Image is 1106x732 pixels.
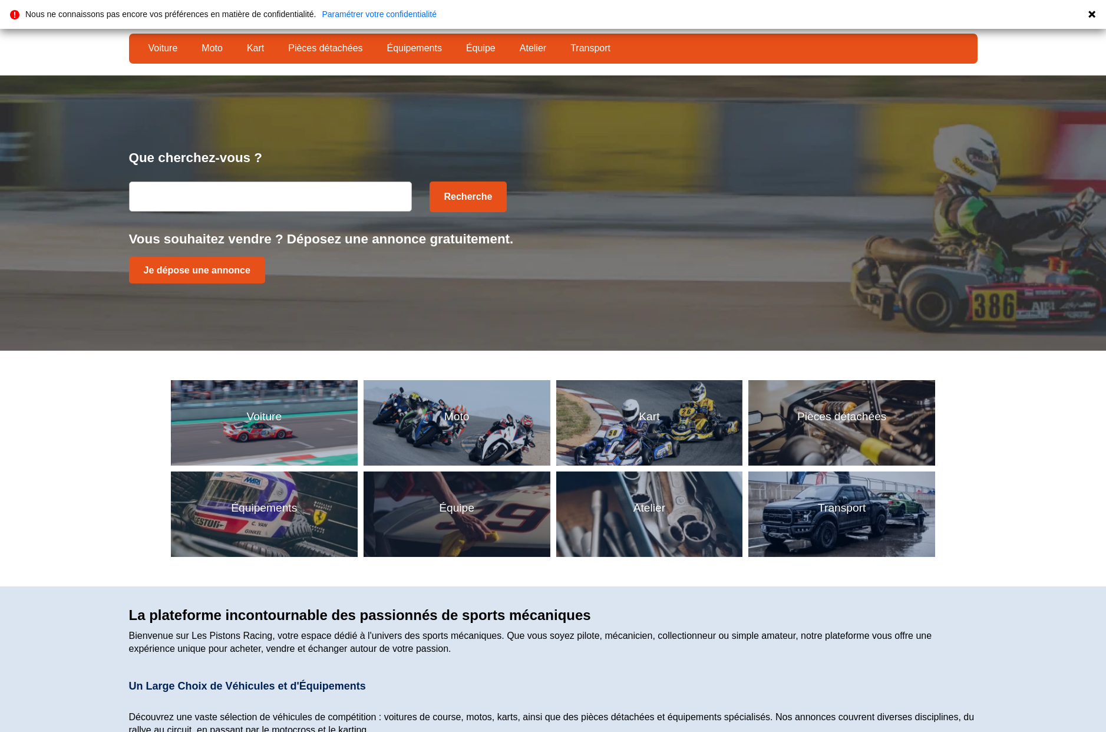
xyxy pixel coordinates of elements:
p: Transport [818,500,866,516]
a: Kart [239,38,272,58]
p: Moto [444,409,470,425]
p: Équipe [439,500,474,516]
a: Atelier [512,38,554,58]
a: ÉquipementsÉquipements [171,471,358,557]
a: Transport [563,38,618,58]
p: Pièces détachées [797,409,886,425]
a: Moto [194,38,230,58]
a: TransportTransport [748,471,935,557]
a: Je dépose une annonce [129,257,265,283]
a: KartKart [556,380,743,466]
a: Pièces détachéesPièces détachées [748,380,935,466]
a: Paramétrer votre confidentialité [322,10,437,18]
p: Atelier [633,500,665,516]
button: Recherche [430,182,507,212]
a: ÉquipeÉquipe [364,471,550,557]
p: Kart [639,409,659,425]
h1: La plateforme incontournable des passionnés de sports mécaniques [129,607,978,624]
p: Nous ne connaissons pas encore vos préférences en matière de confidentialité. [25,10,316,18]
p: Vous souhaitez vendre ? Déposez une annonce gratuitement. [129,230,978,248]
a: AtelierAtelier [556,471,743,557]
p: Voiture [246,409,282,425]
a: Équipements [379,38,450,58]
span: Un Large Choix de Véhicules et d'Équipements [129,680,366,692]
p: Équipements [231,500,297,516]
a: VoitureVoiture [171,380,358,466]
p: Que cherchez-vous ? [129,149,978,167]
a: MotoMoto [364,380,550,466]
a: Voiture [141,38,186,58]
a: Pièces détachées [280,38,370,58]
a: Équipe [458,38,503,58]
p: Bienvenue sur Les Pistons Racing, votre espace dédié à l'univers des sports mécaniques. Que vous ... [129,629,978,656]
